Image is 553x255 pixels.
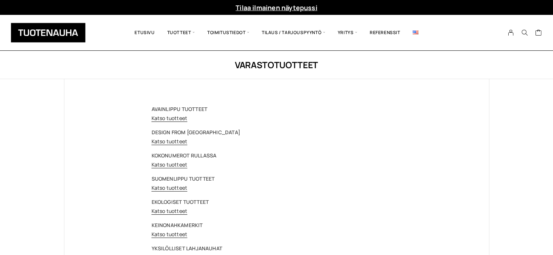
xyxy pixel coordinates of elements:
[152,184,188,191] a: Katso tuotteet
[518,29,532,36] button: Search
[152,129,240,136] strong: DESIGN FROM [GEOGRAPHIC_DATA]
[152,115,188,122] a: Katso tuotteet
[152,198,209,205] strong: EKOLOGISET TUOTTEET
[152,231,188,238] a: Katso tuotteet
[256,20,332,45] span: Tilaus / Tarjouspyyntö
[236,3,317,12] a: Tilaa ilmainen näytepussi
[152,207,188,214] a: Katso tuotteet
[64,59,489,71] h1: Varastotuotteet
[364,20,406,45] a: Referenssit
[152,152,217,159] strong: KOKONUMEROT RULLASSA
[332,20,364,45] span: Yritys
[152,106,208,112] strong: AVAINLIPPU TUOTTEET
[152,222,203,229] strong: KEINONAHKAMERKIT
[152,161,188,168] a: Katso tuotteet
[152,175,215,182] strong: SUOMENLIPPU TUOTTEET
[201,20,256,45] span: Toimitustiedot
[413,30,418,34] img: English
[152,245,223,252] strong: YKSILÖLLISET LAHJANAUHAT
[161,20,201,45] span: Tuotteet
[11,23,85,42] img: Tuotenauha Oy
[128,20,161,45] a: Etusivu
[152,138,188,145] a: Katso tuotteet
[535,29,542,38] a: Cart
[504,29,518,36] a: My Account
